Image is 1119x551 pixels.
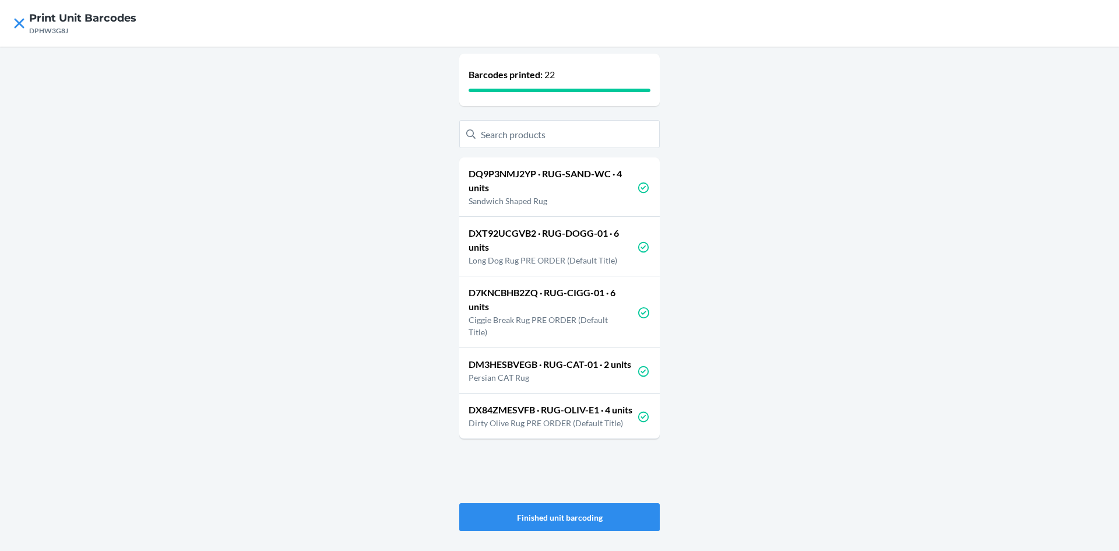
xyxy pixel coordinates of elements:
[544,69,555,80] span: 22
[29,26,136,36] div: DPHW3G8J
[469,314,637,338] p: Ciggie Break Rug PRE ORDER (Default Title)
[469,195,637,207] p: Sandwich Shaped Rug
[469,226,637,254] p: DXT92UCGVB2 · RUG-DOGG-01 · 6 units
[469,403,632,417] p: DX84ZMESVFB · RUG-OLIV-E1 · 4 units
[459,120,660,148] input: Search products
[469,417,632,429] p: Dirty Olive Rug PRE ORDER (Default Title)
[469,254,637,266] p: Long Dog Rug PRE ORDER (Default Title)
[469,371,631,384] p: Persian CAT Rug
[29,10,136,26] h4: Print Unit Barcodes
[469,286,637,314] p: D7KNCBHB2ZQ · RUG-CIGG-01 · 6 units
[459,503,660,531] button: Finished unit barcoding
[469,68,650,82] p: Barcodes printed:
[469,357,631,371] p: DM3HESBVEGB · RUG-CAT-01 · 2 units
[469,167,637,195] p: DQ9P3NMJ2YP · RUG-SAND-WC · 4 units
